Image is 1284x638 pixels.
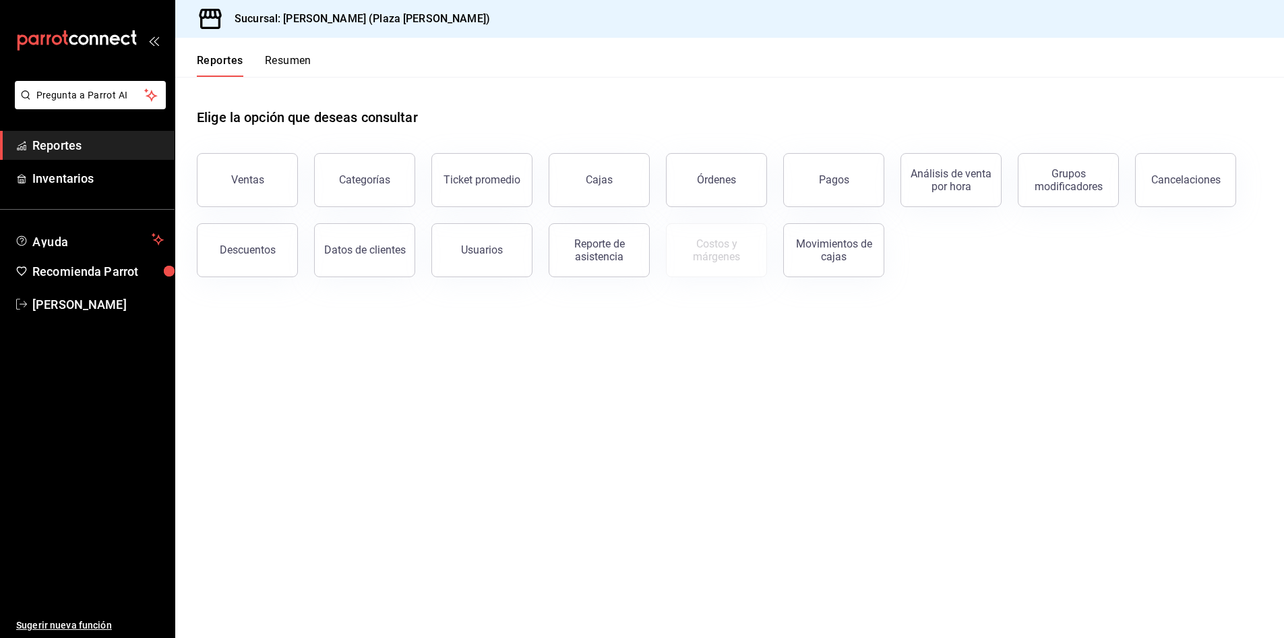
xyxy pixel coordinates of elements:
span: Sugerir nueva función [16,618,164,633]
a: Pregunta a Parrot AI [9,98,166,112]
div: Grupos modificadores [1027,167,1110,193]
span: Ayuda [32,231,146,248]
div: Usuarios [461,243,503,256]
span: Pregunta a Parrot AI [36,88,145,103]
h1: Elige la opción que deseas consultar [197,107,418,127]
span: [PERSON_NAME] [32,295,164,314]
button: Movimientos de cajas [783,223,884,277]
div: Categorías [339,173,390,186]
div: Órdenes [697,173,736,186]
button: Grupos modificadores [1018,153,1119,207]
div: Ventas [231,173,264,186]
button: Ventas [197,153,298,207]
div: Descuentos [220,243,276,256]
button: Órdenes [666,153,767,207]
span: Reportes [32,136,164,154]
button: Resumen [265,54,311,77]
h3: Sucursal: [PERSON_NAME] (Plaza [PERSON_NAME]) [224,11,490,27]
div: Costos y márgenes [675,237,758,263]
button: Categorías [314,153,415,207]
div: Análisis de venta por hora [909,167,993,193]
button: Pagos [783,153,884,207]
button: Reporte de asistencia [549,223,650,277]
div: Movimientos de cajas [792,237,876,263]
button: Ticket promedio [431,153,532,207]
div: Cajas [586,172,613,188]
div: Pagos [819,173,849,186]
a: Cajas [549,153,650,207]
div: Reporte de asistencia [557,237,641,263]
div: Datos de clientes [324,243,406,256]
button: Análisis de venta por hora [900,153,1002,207]
button: Cancelaciones [1135,153,1236,207]
div: Cancelaciones [1151,173,1221,186]
div: Ticket promedio [444,173,520,186]
span: Recomienda Parrot [32,262,164,281]
button: Pregunta a Parrot AI [15,81,166,109]
button: Reportes [197,54,243,77]
button: Descuentos [197,223,298,277]
div: navigation tabs [197,54,311,77]
span: Inventarios [32,169,164,187]
button: Usuarios [431,223,532,277]
button: Datos de clientes [314,223,415,277]
button: Contrata inventarios para ver este reporte [666,223,767,277]
button: open_drawer_menu [148,35,159,46]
